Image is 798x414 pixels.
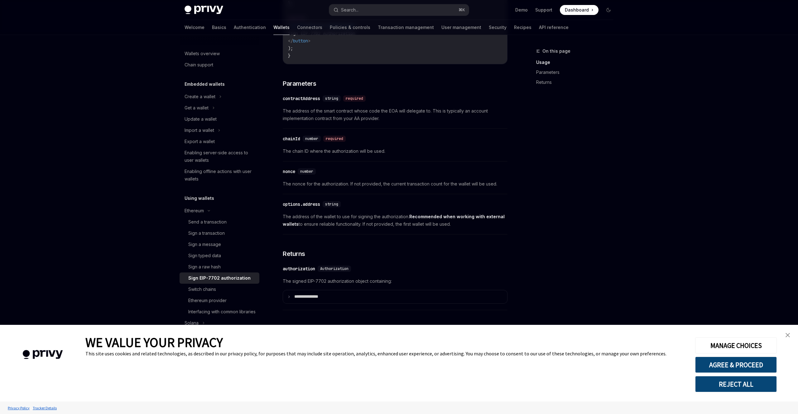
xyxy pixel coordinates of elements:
div: Solana [185,319,199,327]
span: ); [288,46,293,51]
a: Transaction management [378,20,434,35]
div: Ethereum [185,207,204,214]
div: chainId [283,136,300,142]
a: Policies & controls [330,20,370,35]
div: Send a transaction [188,218,227,226]
div: contractAddress [283,95,320,102]
div: Switch chains [188,286,216,293]
button: Solana [180,317,259,329]
img: company logo [9,341,76,368]
a: API reference [539,20,569,35]
span: button [293,38,308,44]
button: Ethereum [180,205,259,216]
a: Returns [536,77,618,87]
a: Ethereum provider [180,295,259,306]
a: close banner [781,329,794,341]
div: Sign EIP-7702 authorization [188,274,251,282]
span: number [305,136,318,141]
a: Security [489,20,507,35]
a: Sign typed data [180,250,259,261]
div: Get a wallet [185,104,209,112]
span: The address of the smart contract whose code the EOA will delegate to. This is typically an accou... [283,107,507,122]
a: Usage [536,57,618,67]
a: Support [535,7,552,13]
a: Interfacing with common libraries [180,306,259,317]
span: Dashboard [565,7,589,13]
span: number [300,169,313,174]
div: This site uses cookies and related technologies, as described in our privacy policy, for purposes... [85,350,686,357]
div: Wallets overview [185,50,220,57]
button: AGREE & PROCEED [695,357,777,373]
a: Enabling server-side access to user wallets [180,147,259,166]
div: Sign typed data [188,252,221,259]
div: Search... [341,6,358,14]
img: dark logo [185,6,223,14]
div: Sign a raw hash [188,263,221,271]
div: Enabling server-side access to user wallets [185,149,256,164]
span: > [308,38,310,44]
a: Privacy Policy [6,402,31,413]
div: Ethereum provider [188,297,227,304]
div: Import a wallet [185,127,214,134]
button: Create a wallet [180,91,259,102]
a: Connectors [297,20,322,35]
div: Enabling offline actions with user wallets [185,168,256,183]
a: Sign a message [180,239,259,250]
a: Welcome [185,20,204,35]
div: Export a wallet [185,138,215,145]
div: Sign a transaction [188,229,225,237]
a: Wallets overview [180,48,259,59]
a: Update a wallet [180,113,259,125]
div: Chain support [185,61,213,69]
a: Tracker Details [31,402,58,413]
a: Basics [212,20,226,35]
span: Returns [283,249,305,258]
button: Toggle dark mode [603,5,613,15]
span: ⌘ K [459,7,465,12]
a: Recipes [514,20,531,35]
div: nonce [283,168,295,175]
a: Authentication [234,20,266,35]
span: The chain ID where the authorization will be used. [283,147,507,155]
span: string [325,202,338,207]
div: Interfacing with common libraries [188,308,256,315]
span: On this page [542,47,570,55]
span: WE VALUE YOUR PRIVACY [85,334,223,350]
a: Enabling offline actions with user wallets [180,166,259,185]
div: Sign a message [188,241,221,248]
span: The signed EIP-7702 authorization object containing: [283,277,507,285]
a: Demo [515,7,528,13]
span: </ [288,38,293,44]
a: Sign EIP-7702 authorization [180,272,259,284]
span: Parameters [283,79,316,88]
div: required [323,136,346,142]
a: Sign a transaction [180,228,259,239]
button: Search...⌘K [329,4,469,16]
a: Send a transaction [180,216,259,228]
button: REJECT ALL [695,376,777,392]
span: The nonce for the authorization. If not provided, the current transaction count for the wallet wi... [283,180,507,188]
h5: Embedded wallets [185,80,225,88]
a: Dashboard [560,5,598,15]
a: Export a wallet [180,136,259,147]
span: Authorization [320,266,349,271]
h5: Using wallets [185,195,214,202]
div: authorization [283,266,315,272]
a: Sign a raw hash [180,261,259,272]
span: The address of the wallet to use for signing the authorization. to ensure reliable functionality.... [283,213,507,228]
div: Update a wallet [185,115,217,123]
button: MANAGE CHOICES [695,337,777,354]
div: options.address [283,201,320,207]
a: Chain support [180,59,259,70]
a: Switch chains [180,284,259,295]
img: close banner [786,333,790,337]
button: Import a wallet [180,125,259,136]
div: Create a wallet [185,93,215,100]
div: required [343,95,366,102]
span: } [288,53,291,59]
a: Wallets [273,20,290,35]
button: Get a wallet [180,102,259,113]
a: User management [441,20,481,35]
span: string [325,96,338,101]
a: Parameters [536,67,618,77]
